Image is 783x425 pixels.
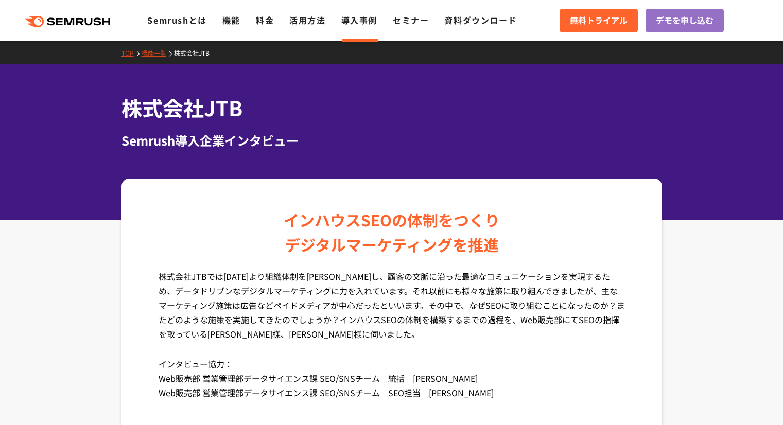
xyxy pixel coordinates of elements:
[121,93,662,123] h1: 株式会社JTB
[121,48,142,57] a: TOP
[121,131,662,150] div: Semrush導入企業インタビュー
[570,14,628,27] span: 無料トライアル
[284,207,500,257] div: インハウスSEOの体制をつくり デジタルマーケティングを推進
[159,357,625,415] p: インタビュー協力： Web販売部 営業管理部データサイエンス課 SEO/SNSチーム 統括 [PERSON_NAME] Web販売部 営業管理部データサイエンス課 SEO/SNSチーム SEO担...
[289,14,325,26] a: 活用方法
[656,14,714,27] span: デモを申し込む
[444,14,517,26] a: 資料ダウンロード
[159,269,625,357] p: 株式会社JTBでは[DATE]より組織体制を[PERSON_NAME]し、顧客の文脈に沿った最適なコミュニケーションを実現するため、データドリブンなデジタルマーケティングに力を入れています。それ...
[174,48,217,57] a: 株式会社JTB
[147,14,206,26] a: Semrushとは
[341,14,377,26] a: 導入事例
[142,48,174,57] a: 機能一覧
[222,14,240,26] a: 機能
[560,9,638,32] a: 無料トライアル
[256,14,274,26] a: 料金
[646,9,724,32] a: デモを申し込む
[393,14,429,26] a: セミナー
